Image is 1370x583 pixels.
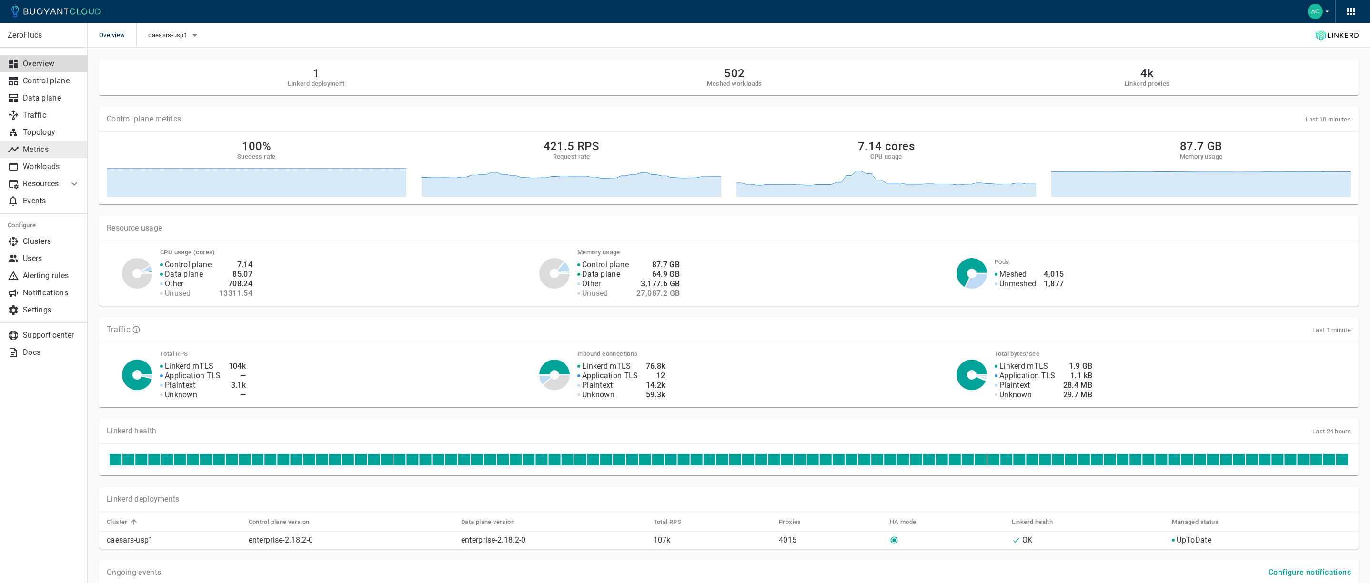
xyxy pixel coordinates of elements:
[646,362,665,371] h4: 76.8k
[165,362,214,371] p: Linkerd mTLS
[148,28,201,42] button: caesars-usp1
[461,535,526,544] a: enterprise-2.18.2-0
[646,371,665,381] h4: 12
[165,270,203,279] p: Data plane
[165,381,196,390] p: Plaintext
[229,381,246,390] h4: 3.1k
[1306,116,1351,123] span: Last 10 minutes
[229,371,246,381] h4: —
[165,279,184,289] p: Other
[1312,428,1351,435] span: Last 24 hours
[544,140,600,153] h2: 421.5 RPS
[23,162,80,171] p: Workloads
[107,426,156,436] p: Linkerd health
[582,260,629,270] p: Control plane
[422,140,721,197] a: 421.5 RPSRequest rate
[999,362,1048,371] p: Linkerd mTLS
[1265,564,1355,581] button: Configure notifications
[654,518,694,526] span: Total RPS
[219,289,252,298] h4: 13311.54
[107,325,130,334] p: Traffic
[23,145,80,154] p: Metrics
[1308,4,1323,19] img: Accounts Payable
[288,80,344,88] h5: Linkerd deployment
[890,518,929,526] span: HA mode
[582,279,601,289] p: Other
[23,305,80,315] p: Settings
[1063,381,1093,390] h4: 28.4 MB
[148,31,189,39] span: caesars-usp1
[646,390,665,400] h4: 59.3k
[23,331,80,340] p: Support center
[23,111,80,120] p: Traffic
[1269,568,1351,577] h4: Configure notifications
[1063,371,1093,381] h4: 1.1 kB
[107,568,161,577] p: Ongoing events
[582,381,613,390] p: Plaintext
[1265,567,1355,576] a: Configure notifications
[219,260,252,270] h4: 7.14
[779,535,882,545] p: 4015
[23,348,80,357] p: Docs
[1063,362,1093,371] h4: 1.9 GB
[8,221,80,229] h5: Configure
[132,325,141,334] svg: TLS data is compiled from traffic seen by Linkerd proxies. RPS and TCP bytes reflect both inbound...
[23,128,80,137] p: Topology
[1125,67,1170,80] h2: 4k
[165,289,191,298] p: Unused
[23,59,80,69] p: Overview
[99,23,136,48] span: Overview
[582,289,608,298] p: Unused
[165,260,212,270] p: Control plane
[237,153,276,161] h5: Success rate
[736,140,1036,197] a: 7.14 coresCPU usage
[582,362,631,371] p: Linkerd mTLS
[23,196,80,206] p: Events
[1063,390,1093,400] h4: 29.7 MB
[890,518,917,526] h5: HA mode
[107,535,241,545] p: caesars-usp1
[646,381,665,390] h4: 14.2k
[1044,270,1064,279] h4: 4,015
[1177,535,1211,545] p: UpToDate
[219,279,252,289] h4: 708.24
[553,153,590,161] h5: Request rate
[229,390,246,400] h4: —
[165,371,221,381] p: Application TLS
[858,140,915,153] h2: 7.14 cores
[779,518,814,526] span: Proxies
[999,381,1030,390] p: Plaintext
[999,279,1036,289] p: Unmeshed
[1012,518,1066,526] span: Linkerd health
[636,289,680,298] h4: 27,087.2 GB
[999,270,1027,279] p: Meshed
[107,518,140,526] span: Cluster
[1180,140,1222,153] h2: 87.7 GB
[249,535,313,544] a: enterprise-2.18.2-0
[1172,518,1231,526] span: Managed status
[23,254,80,263] p: Users
[1125,80,1170,88] h5: Linkerd proxies
[23,179,61,189] p: Resources
[23,271,80,281] p: Alerting rules
[1172,518,1219,526] h5: Managed status
[461,518,514,526] h5: Data plane version
[636,270,680,279] h4: 64.9 GB
[582,390,614,400] p: Unknown
[779,518,801,526] h5: Proxies
[1180,153,1223,161] h5: Memory usage
[654,535,771,545] p: 107k
[288,67,344,80] h2: 1
[1051,140,1351,197] a: 87.7 GBMemory usage
[707,80,762,88] h5: Meshed workloads
[636,279,680,289] h4: 3,177.6 GB
[249,518,322,526] span: Control plane version
[107,223,1351,233] p: Resource usage
[219,270,252,279] h4: 85.07
[1312,326,1351,333] span: Last 1 minute
[461,518,527,526] span: Data plane version
[1012,518,1053,526] h5: Linkerd health
[999,371,1056,381] p: Application TLS
[1044,279,1064,289] h4: 1,877
[107,518,128,526] h5: Cluster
